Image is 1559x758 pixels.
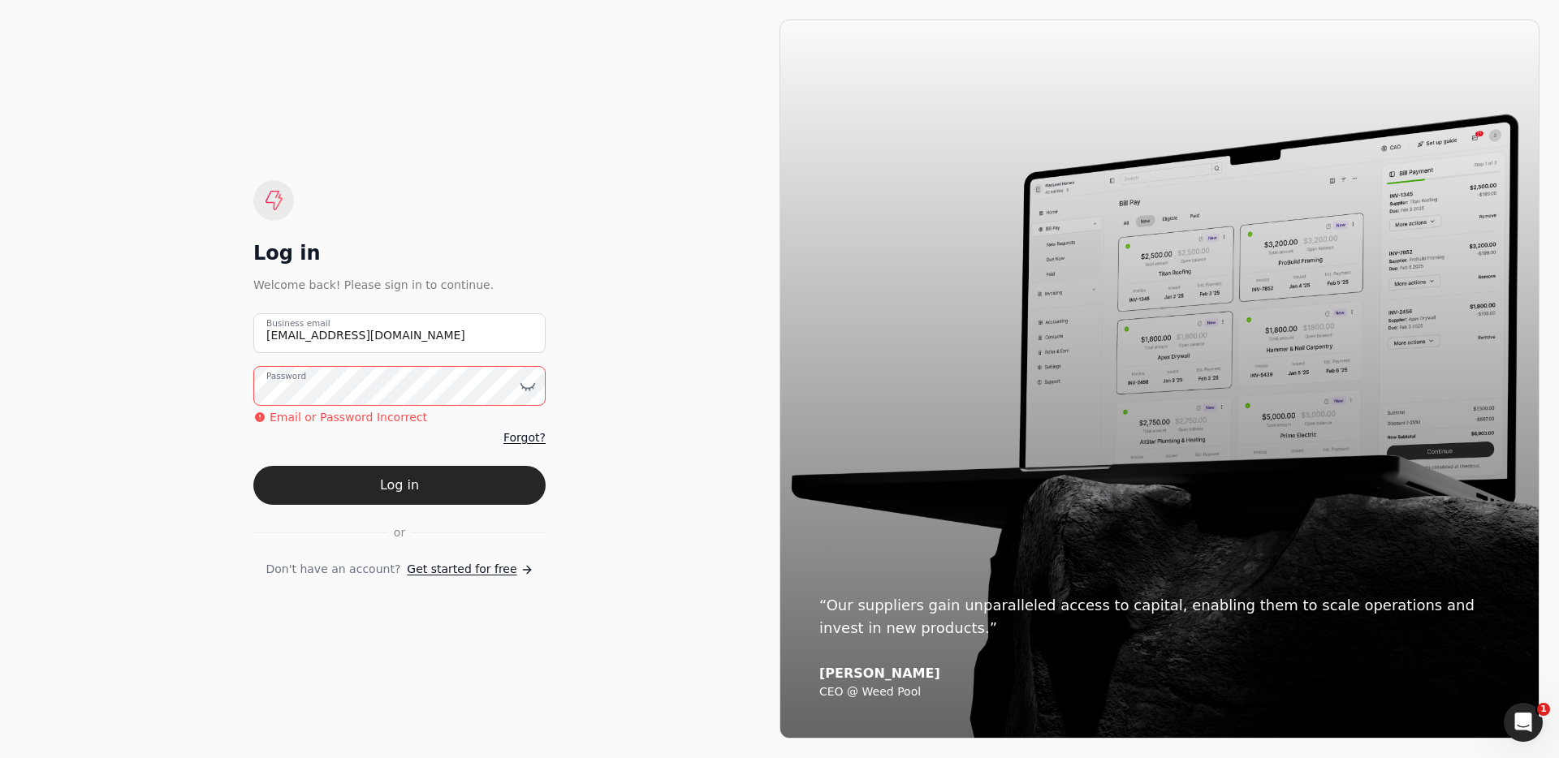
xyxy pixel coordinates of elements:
[819,665,1500,682] div: [PERSON_NAME]
[407,561,533,578] a: Get started for free
[407,561,516,578] span: Get started for free
[819,594,1500,640] div: “Our suppliers gain unparalleled access to capital, enabling them to scale operations and invest ...
[1537,703,1550,716] span: 1
[266,370,306,383] label: Password
[266,317,330,330] label: Business email
[819,685,1500,700] div: CEO @ Weed Pool
[503,429,546,446] a: Forgot?
[253,466,546,505] button: Log in
[394,524,405,541] span: or
[1504,703,1543,742] iframe: Intercom live chat
[266,561,400,578] span: Don't have an account?
[253,240,546,266] div: Log in
[270,409,427,426] p: Email or Password Incorrect
[253,276,546,294] div: Welcome back! Please sign in to continue.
